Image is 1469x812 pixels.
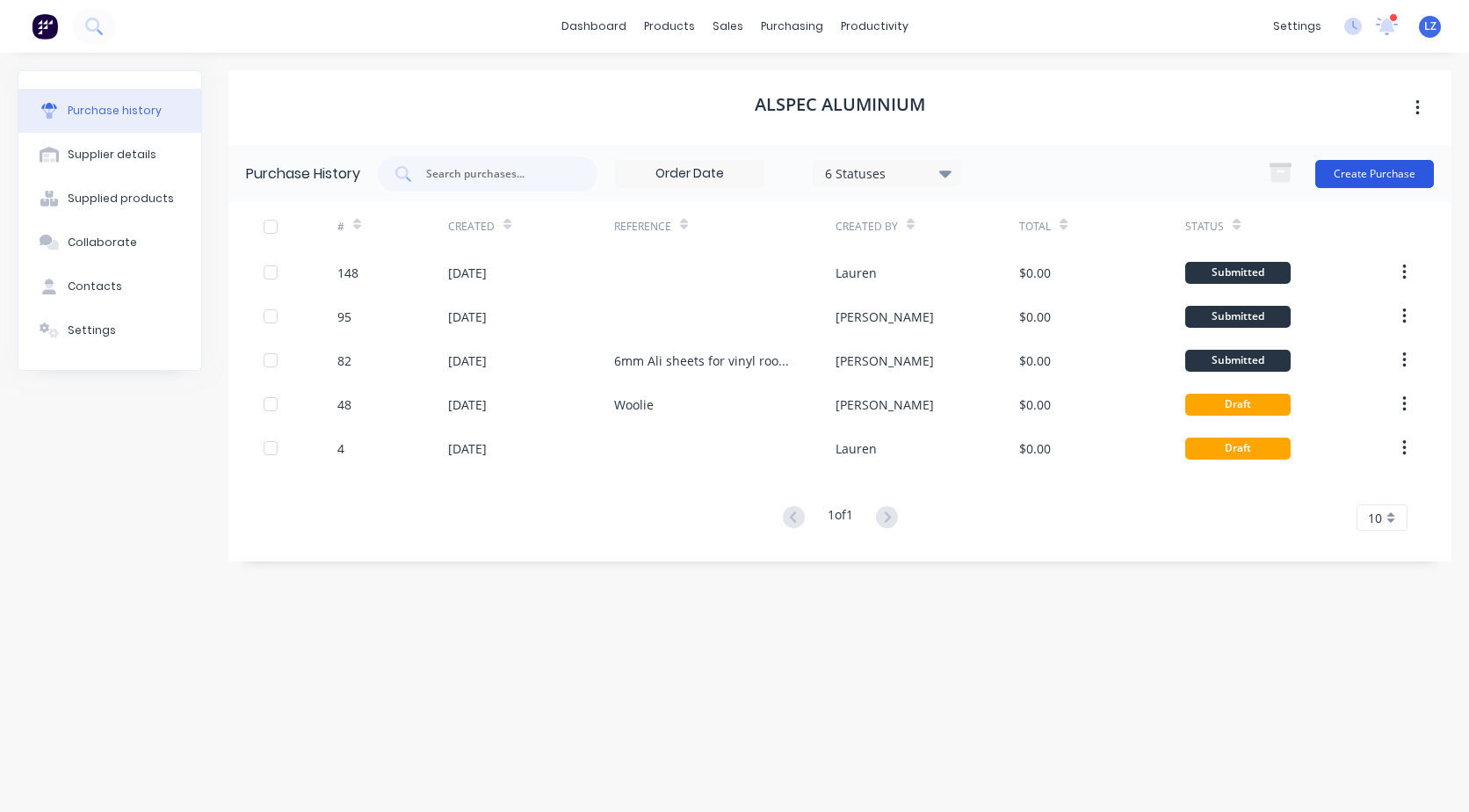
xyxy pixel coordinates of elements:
[755,94,925,115] h1: Alspec Aluminium
[752,13,832,40] div: purchasing
[18,308,201,352] button: Settings
[828,505,853,531] div: 1 of 1
[68,147,156,163] div: Supplier details
[18,221,201,265] button: Collaborate
[32,13,58,40] img: Factory
[1185,350,1291,372] div: Submitted
[836,395,934,414] div: [PERSON_NAME]
[614,395,654,414] div: Woolie
[1019,439,1051,458] div: $0.00
[448,395,487,414] div: [DATE]
[614,219,671,235] div: Reference
[1185,394,1291,416] div: Draft
[616,161,763,187] input: Order Date
[424,165,570,183] input: Search purchases...
[1368,509,1382,527] span: 10
[448,219,495,235] div: Created
[825,163,951,182] div: 6 Statuses
[553,13,635,40] a: dashboard
[1019,219,1051,235] div: Total
[832,13,917,40] div: productivity
[18,265,201,308] button: Contacts
[1185,306,1291,328] div: Submitted
[1185,219,1224,235] div: Status
[337,264,358,282] div: 148
[1264,13,1330,40] div: settings
[18,89,201,133] button: Purchase history
[68,103,162,119] div: Purchase history
[68,279,122,294] div: Contacts
[18,177,201,221] button: Supplied products
[337,219,344,235] div: #
[1424,18,1436,34] span: LZ
[448,439,487,458] div: [DATE]
[1019,352,1051,370] div: $0.00
[337,395,351,414] div: 48
[635,13,704,40] div: products
[337,308,351,326] div: 95
[448,352,487,370] div: [DATE]
[1185,438,1291,460] div: Draft
[448,264,487,282] div: [DATE]
[1185,262,1291,284] div: Submitted
[68,323,116,338] div: Settings
[1315,160,1434,188] button: Create Purchase
[1019,395,1051,414] div: $0.00
[836,308,934,326] div: [PERSON_NAME]
[18,133,201,177] button: Supplier details
[1019,264,1051,282] div: $0.00
[246,163,360,185] div: Purchase History
[337,352,351,370] div: 82
[704,13,752,40] div: sales
[68,191,174,207] div: Supplied products
[1019,308,1051,326] div: $0.00
[836,439,877,458] div: Lauren
[836,264,877,282] div: Lauren
[614,352,800,370] div: 6mm Ali sheets for vinyl room table
[68,235,137,250] div: Collaborate
[836,219,898,235] div: Created By
[448,308,487,326] div: [DATE]
[836,352,934,370] div: [PERSON_NAME]
[337,439,344,458] div: 4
